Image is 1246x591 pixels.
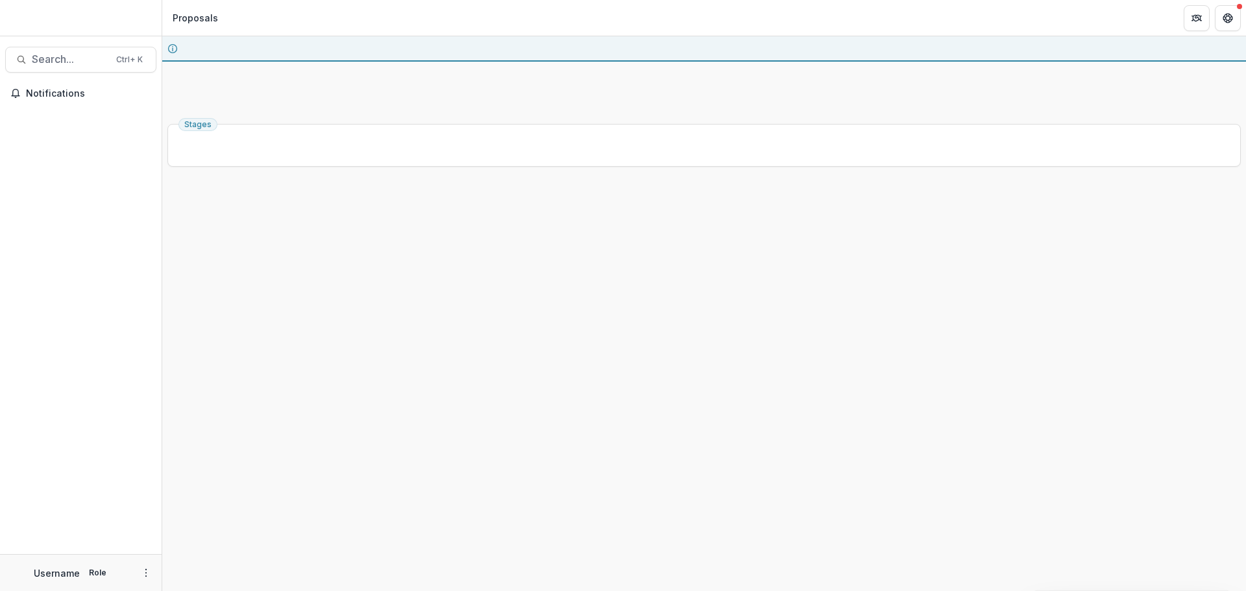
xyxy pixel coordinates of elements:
p: Username [34,566,80,580]
div: Proposals [173,11,218,25]
nav: breadcrumb [167,8,223,27]
button: Notifications [5,83,156,104]
button: More [138,565,154,581]
p: Role [85,567,110,579]
span: Stages [184,120,212,129]
span: Search... [32,53,108,66]
span: Notifications [26,88,151,99]
button: Get Help [1215,5,1241,31]
button: Search... [5,47,156,73]
div: Ctrl + K [114,53,145,67]
button: Partners [1184,5,1210,31]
